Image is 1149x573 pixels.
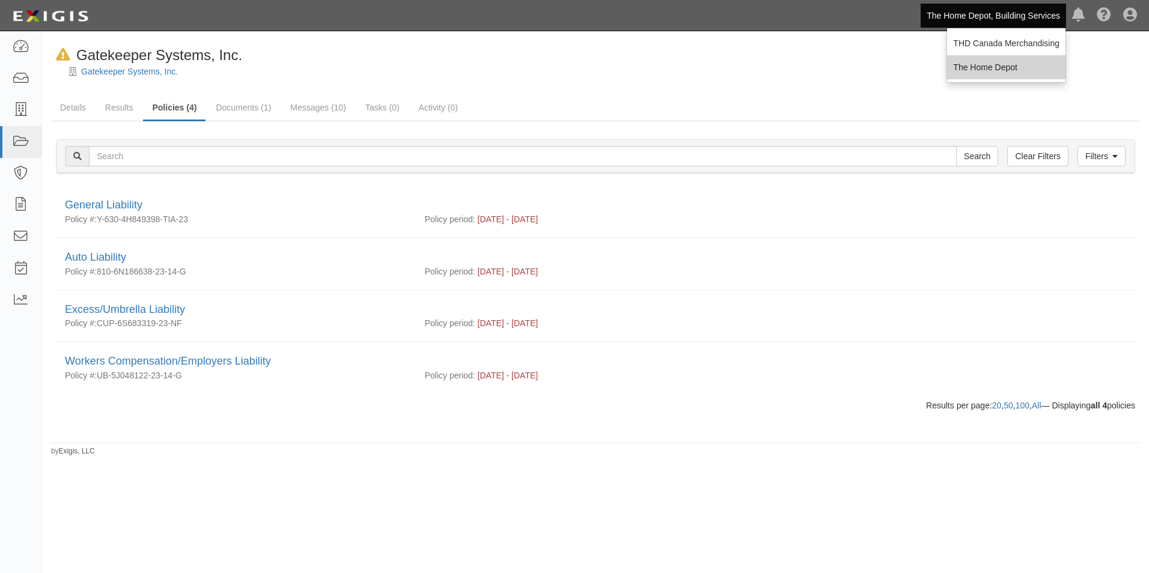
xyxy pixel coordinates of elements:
[76,47,242,63] span: Gatekeeper Systems, Inc.
[992,401,1002,410] a: 20
[1032,401,1041,410] a: All
[356,95,409,120] a: Tasks (0)
[1016,401,1029,410] a: 100
[207,95,280,120] a: Documents (1)
[65,199,142,211] a: General Liability
[89,146,957,166] input: Search
[425,317,475,329] p: Policy period:
[1091,401,1107,410] b: all 4
[51,95,95,120] a: Details
[281,95,355,120] a: Messages (10)
[9,5,92,27] img: logo-5460c22ac91f19d4615b14bd174203de0afe785f0fc80cf4dbbc73dc1793850b.png
[47,399,1144,411] div: Results per page: , , , — Displaying policies
[81,67,178,76] a: Gatekeeper Systems, Inc.
[947,55,1065,79] a: The Home Depot
[478,371,538,380] span: [DATE] - [DATE]
[410,95,467,120] a: Activity (0)
[56,317,416,329] div: CUP-6S683319-23-NF
[56,213,416,225] div: Y-630-4H849398-TIA-23
[65,369,97,381] p: Policy #:
[65,317,97,329] p: Policy #:
[425,265,475,277] p: Policy period:
[96,95,142,120] a: Results
[478,318,538,328] span: [DATE] - [DATE]
[65,303,185,315] a: Excess/Umbrella Liability
[56,369,416,381] div: UB-5J048122-23-14-G
[65,251,126,263] a: Auto Liability
[1077,146,1126,166] a: Filters
[65,213,97,225] p: Policy #:
[947,31,1065,55] a: THD Canada Merchandising
[56,265,416,277] div: 810-6N186638-23-14-G
[478,267,538,276] span: [DATE] - [DATE]
[921,4,1066,28] a: The Home Depot, Building Services
[1007,146,1068,166] a: Clear Filters
[1097,8,1111,23] i: Help Center - Complianz
[956,146,998,166] input: Search
[65,355,271,367] a: Workers Compensation/Employers Liability
[478,214,538,224] span: [DATE] - [DATE]
[51,45,242,65] div: Gatekeeper Systems, Inc.
[56,49,70,61] i: In Default since 09/23/2024
[65,265,97,277] p: Policy #:
[143,95,206,121] a: Policies (4)
[59,447,95,455] a: Exigis, LLC
[1004,401,1013,410] a: 50
[425,213,475,225] p: Policy period:
[51,446,95,456] small: by
[425,369,475,381] p: Policy period:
